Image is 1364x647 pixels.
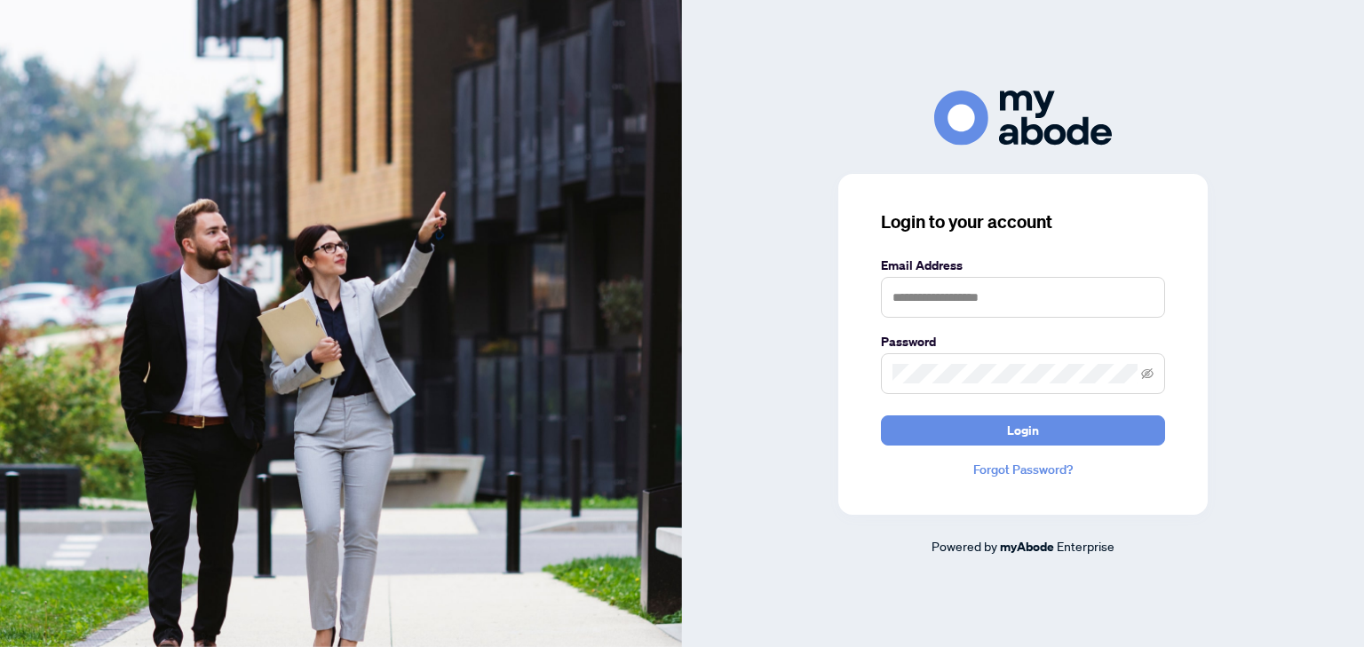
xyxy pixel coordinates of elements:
button: Login [881,415,1165,446]
label: Email Address [881,256,1165,275]
span: Enterprise [1057,538,1114,554]
a: Forgot Password? [881,460,1165,479]
label: Password [881,332,1165,351]
h3: Login to your account [881,209,1165,234]
span: eye-invisible [1141,367,1154,380]
span: Powered by [932,538,997,554]
img: ma-logo [934,91,1112,145]
span: Login [1007,416,1039,445]
a: myAbode [1000,537,1054,556]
